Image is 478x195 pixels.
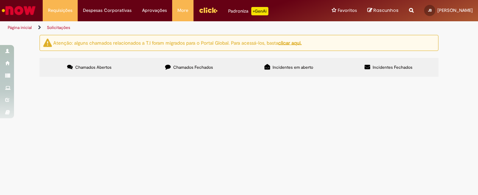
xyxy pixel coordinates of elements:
[373,65,413,70] span: Incidentes Fechados
[1,3,37,17] img: ServiceNow
[83,7,132,14] span: Despesas Corporativas
[142,7,167,14] span: Aprovações
[437,7,473,13] span: [PERSON_NAME]
[48,7,72,14] span: Requisições
[367,7,399,14] a: Rascunhos
[5,21,314,34] ul: Trilhas de página
[47,25,70,30] a: Solicitações
[53,39,302,46] ng-bind-html: Atenção: alguns chamados relacionados a T.I foram migrados para o Portal Global. Para acessá-los,...
[8,25,32,30] a: Página inicial
[251,7,268,15] p: +GenAi
[373,7,399,14] span: Rascunhos
[338,7,357,14] span: Favoritos
[278,39,302,46] a: clicar aqui.
[199,5,218,15] img: click_logo_yellow_360x200.png
[228,7,268,15] div: Padroniza
[177,7,188,14] span: More
[75,65,112,70] span: Chamados Abertos
[273,65,313,70] span: Incidentes em aberto
[173,65,213,70] span: Chamados Fechados
[428,8,432,13] span: JB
